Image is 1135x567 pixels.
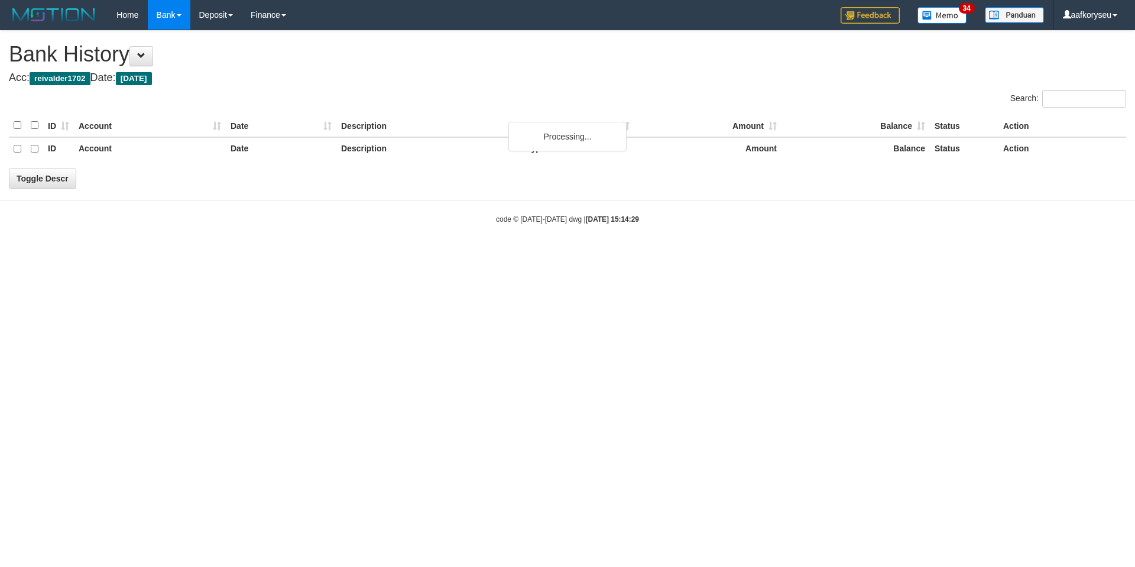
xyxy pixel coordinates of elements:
small: code © [DATE]-[DATE] dwg | [496,215,639,223]
span: reivalder1702 [30,72,90,85]
img: MOTION_logo.png [9,6,99,24]
h1: Bank History [9,43,1126,66]
strong: [DATE] 15:14:29 [586,215,639,223]
h4: Acc: Date: [9,72,1126,84]
img: Button%20Memo.svg [917,7,967,24]
th: ID [43,114,74,137]
th: Amount [634,137,781,160]
th: Status [930,137,998,160]
th: Amount [634,114,781,137]
img: panduan.png [985,7,1044,23]
span: 34 [959,3,975,14]
span: [DATE] [116,72,152,85]
th: Account [74,137,226,160]
th: Status [930,114,998,137]
th: ID [43,137,74,160]
div: Processing... [508,122,627,151]
th: Action [998,114,1126,137]
th: Type [522,114,634,137]
th: Description [336,114,522,137]
th: Date [226,114,336,137]
th: Balance [781,114,930,137]
th: Account [74,114,226,137]
label: Search: [1010,90,1126,108]
a: Toggle Descr [9,169,76,189]
th: Balance [781,137,930,160]
th: Action [998,137,1126,160]
img: Feedback.jpg [841,7,900,24]
th: Description [336,137,522,160]
th: Date [226,137,336,160]
input: Search: [1042,90,1126,108]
